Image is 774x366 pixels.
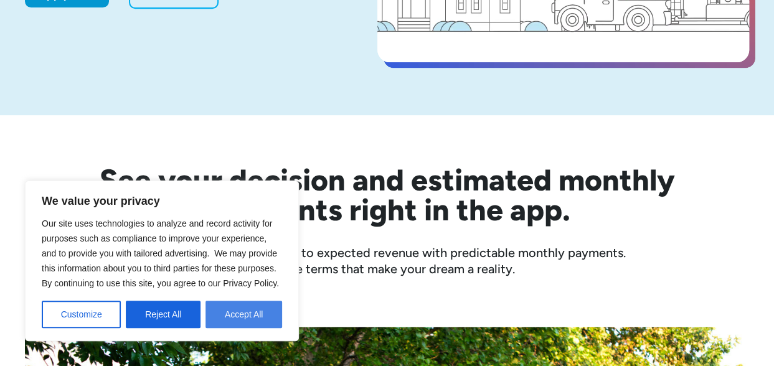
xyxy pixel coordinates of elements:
h2: See your decision and estimated monthly payments right in the app. [39,165,736,225]
p: We value your privacy [42,194,282,209]
div: Compare equipment costs to expected revenue with predictable monthly payments. Choose terms that ... [25,245,749,277]
span: Our site uses technologies to analyze and record activity for purposes such as compliance to impr... [42,218,279,288]
button: Accept All [205,301,282,328]
button: Customize [42,301,121,328]
div: We value your privacy [25,181,299,341]
button: Reject All [126,301,201,328]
